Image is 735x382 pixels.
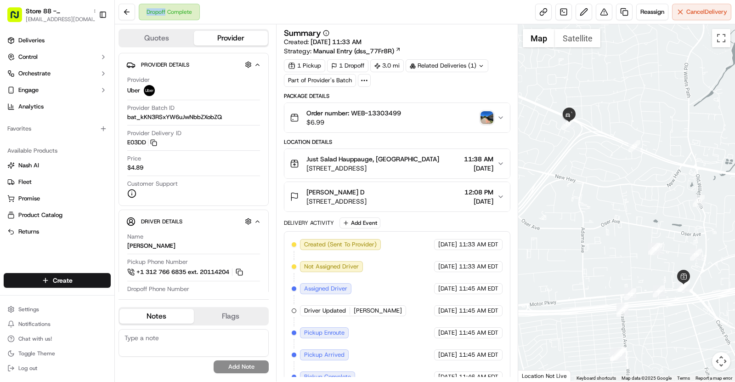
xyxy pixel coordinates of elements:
[87,205,147,214] span: API Documentation
[18,36,45,45] span: Deliveries
[142,117,167,128] button: See all
[678,280,690,292] div: 2
[459,329,498,337] span: 11:45 AM EDT
[4,83,111,97] button: Engage
[156,90,167,101] button: Start new chat
[520,370,551,382] img: Google
[555,29,600,47] button: Show satellite imagery
[562,118,574,130] div: 18
[304,373,351,381] span: Pickup Complete
[127,113,222,121] span: bat_kKN3RSxYW6uJwNbbZXobZQ
[141,61,189,68] span: Provider Details
[7,194,107,203] a: Promise
[284,29,321,37] h3: Summary
[127,164,143,172] span: $4.89
[141,218,182,225] span: Driver Details
[6,201,74,218] a: 📗Knowledge Base
[4,303,111,316] button: Settings
[26,16,99,23] button: [EMAIL_ADDRESS][DOMAIN_NAME]
[144,85,155,96] img: uber-new-logo.jpeg
[18,161,39,170] span: Nash AI
[18,211,62,219] span: Product Catalog
[523,29,555,47] button: Show street map
[577,375,616,382] button: Keyboard shortcuts
[18,69,51,78] span: Orchestrate
[464,188,493,197] span: 12:08 PM
[311,38,362,46] span: [DATE] 11:33 AM
[4,143,111,158] div: Available Products
[7,178,107,186] a: Fleet
[611,349,623,361] div: 8
[126,214,261,229] button: Driver Details
[672,4,731,20] button: CancelDelivery
[18,365,37,372] span: Log out
[4,318,111,331] button: Notifications
[464,154,493,164] span: 11:38 AM
[459,285,498,293] span: 11:45 AM EDT
[127,233,143,241] span: Name
[518,370,571,382] div: Location Not Live
[327,59,368,72] div: 1 Dropoff
[7,161,107,170] a: Nash AI
[4,175,111,189] button: Fleet
[127,86,140,95] span: Uber
[26,6,89,16] button: Store 88 - Hauppauge, [GEOGRAPHIC_DATA] (Just Salad)
[127,180,178,188] span: Customer Support
[304,329,345,337] span: Pickup Enroute
[686,8,727,16] span: Cancel Delivery
[306,108,401,118] span: Order number: WEB-13303499
[74,201,151,218] a: 💻API Documentation
[127,138,157,147] button: E03DD
[284,59,325,72] div: 1 Pickup
[9,158,24,173] img: Masood Aslam
[616,305,628,317] div: 11
[18,53,38,61] span: Control
[4,191,111,206] button: Promise
[41,97,126,104] div: We're available if you need us!
[18,167,26,175] img: 1736555255976-a54dd68f-1ca7-489b-9aae-adbdc363a1c4
[313,46,394,56] span: Manual Entry (dss_77Fr8R)
[78,206,85,213] div: 💻
[304,240,377,249] span: Created (Sent To Provider)
[18,86,39,94] span: Engage
[24,59,165,68] input: Got a question? Start typing here...
[91,228,111,234] span: Pylon
[127,104,175,112] span: Provider Batch ID
[370,59,404,72] div: 3.0 mi
[119,309,194,324] button: Notes
[126,57,261,72] button: Provider Details
[4,50,111,64] button: Control
[648,243,660,255] div: 14
[4,121,111,136] div: Favorites
[41,87,151,97] div: Start new chat
[464,164,493,173] span: [DATE]
[284,46,401,56] div: Strategy:
[76,167,79,174] span: •
[313,46,401,56] a: Manual Entry (dss_77Fr8R)
[9,133,24,148] img: Asif Zaman Khan
[127,154,141,163] span: Price
[613,348,625,359] div: 5
[127,258,188,266] span: Pickup Phone Number
[459,307,498,315] span: 11:45 AM EDT
[9,87,26,104] img: 1736555255976-a54dd68f-1ca7-489b-9aae-adbdc363a1c4
[695,376,732,381] a: Report a map error
[284,92,510,100] div: Package Details
[438,329,457,337] span: [DATE]
[459,240,498,249] span: 11:33 AM EDT
[653,285,665,297] div: 3
[28,142,74,149] span: [PERSON_NAME]
[438,373,457,381] span: [DATE]
[284,149,510,178] button: Just Salad Hauppauge, [GEOGRAPHIC_DATA][STREET_ADDRESS]11:38 AM[DATE]
[18,178,32,186] span: Fleet
[4,33,111,48] a: Deliveries
[9,119,62,126] div: Past conversations
[304,351,345,359] span: Pickup Arrived
[28,167,74,174] span: [PERSON_NAME]
[406,59,488,72] div: Related Deliveries (1)
[520,370,551,382] a: Open this area in Google Maps (opens a new window)
[18,228,39,236] span: Returns
[306,118,401,127] span: $6.99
